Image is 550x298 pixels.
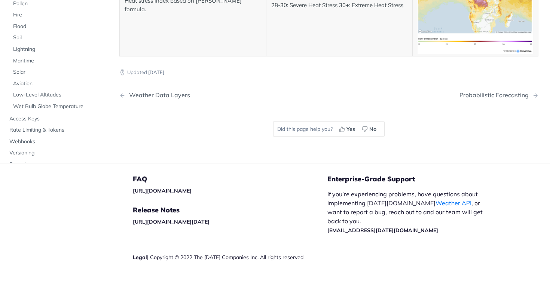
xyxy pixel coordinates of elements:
[133,175,327,184] h5: FAQ
[9,44,102,55] a: Lightning
[13,92,100,99] span: Low-Level Altitudes
[346,125,355,133] span: Yes
[119,84,538,106] nav: Pagination Controls
[13,57,100,65] span: Maritime
[9,150,100,157] span: Versioning
[9,9,102,21] a: Fire
[336,123,359,135] button: Yes
[125,92,190,99] div: Weather Data Layers
[459,92,538,99] a: Next Page: Probabilistic Forecasting
[9,67,102,78] a: Solar
[133,187,192,194] a: [URL][DOMAIN_NAME]
[327,227,438,234] a: [EMAIL_ADDRESS][DATE][DOMAIN_NAME]
[9,115,100,123] span: Access Keys
[418,4,533,11] span: Expand image
[6,148,102,159] a: Versioning
[133,254,327,261] div: | Copyright © 2022 The [DATE] Companies Inc. All rights reserved
[327,175,502,184] h5: Enterprise-Grade Support
[119,92,299,99] a: Previous Page: Weather Data Layers
[133,206,327,215] h5: Release Notes
[13,103,100,110] span: Wet Bulb Globe Temperature
[133,218,210,225] a: [URL][DOMAIN_NAME][DATE]
[13,68,100,76] span: Solar
[6,159,102,170] a: Formats
[6,125,102,136] a: Rate Limiting & Tokens
[6,113,102,125] a: Access Keys
[327,190,491,234] p: If you’re experiencing problems, have questions about implementing [DATE][DOMAIN_NAME] , or want ...
[119,69,538,76] p: Updated [DATE]
[9,101,102,112] a: Wet Bulb Globe Temperature
[9,126,100,134] span: Rate Limiting & Tokens
[9,138,100,145] span: Webhooks
[369,125,376,133] span: No
[13,80,100,87] span: Aviation
[273,121,385,137] div: Did this page help you?
[9,90,102,101] a: Low-Level Altitudes
[9,21,102,32] a: Flood
[9,161,100,168] span: Formats
[13,34,100,42] span: Soil
[13,46,100,53] span: Lightning
[9,78,102,89] a: Aviation
[13,11,100,19] span: Fire
[9,55,102,67] a: Maritime
[359,123,381,135] button: No
[459,92,532,99] div: Probabilistic Forecasting
[6,136,102,147] a: Webhooks
[436,199,471,207] a: Weather API
[133,254,147,261] a: Legal
[9,33,102,44] a: Soil
[13,23,100,30] span: Flood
